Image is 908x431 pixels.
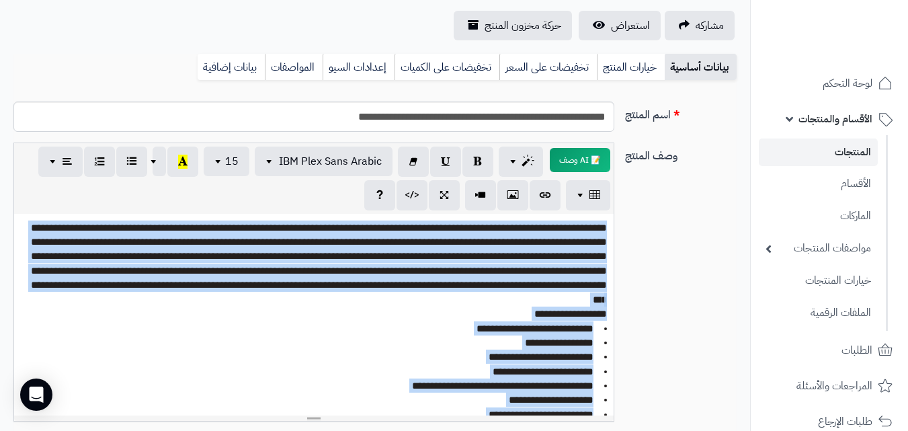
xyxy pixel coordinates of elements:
[20,379,52,411] div: Open Intercom Messenger
[759,139,878,166] a: المنتجات
[620,143,742,164] label: وصف المنتج
[759,299,878,327] a: الملفات الرقمية
[665,11,735,40] a: مشاركه
[823,74,872,93] span: لوحة التحكم
[225,153,239,169] span: 15
[759,67,900,100] a: لوحة التحكم
[759,169,878,198] a: الأقسام
[323,54,395,81] a: إعدادات السيو
[454,11,572,40] a: حركة مخزون المنتج
[204,147,249,176] button: 15
[759,370,900,402] a: المراجعات والأسئلة
[759,334,900,366] a: الطلبات
[759,234,878,263] a: مواصفات المنتجات
[550,148,610,172] button: 📝 AI وصف
[499,54,597,81] a: تخفيضات على السعر
[279,153,382,169] span: IBM Plex Sans Arabic
[611,17,650,34] span: استعراض
[798,110,872,128] span: الأقسام والمنتجات
[796,377,872,395] span: المراجعات والأسئلة
[759,266,878,295] a: خيارات المنتجات
[841,341,872,360] span: الطلبات
[817,36,895,65] img: logo-2.png
[759,202,878,231] a: الماركات
[198,54,265,81] a: بيانات إضافية
[485,17,561,34] span: حركة مخزون المنتج
[579,11,661,40] a: استعراض
[696,17,724,34] span: مشاركه
[620,102,742,123] label: اسم المنتج
[255,147,393,176] button: IBM Plex Sans Arabic
[597,54,665,81] a: خيارات المنتج
[265,54,323,81] a: المواصفات
[818,412,872,431] span: طلبات الإرجاع
[665,54,737,81] a: بيانات أساسية
[395,54,499,81] a: تخفيضات على الكميات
